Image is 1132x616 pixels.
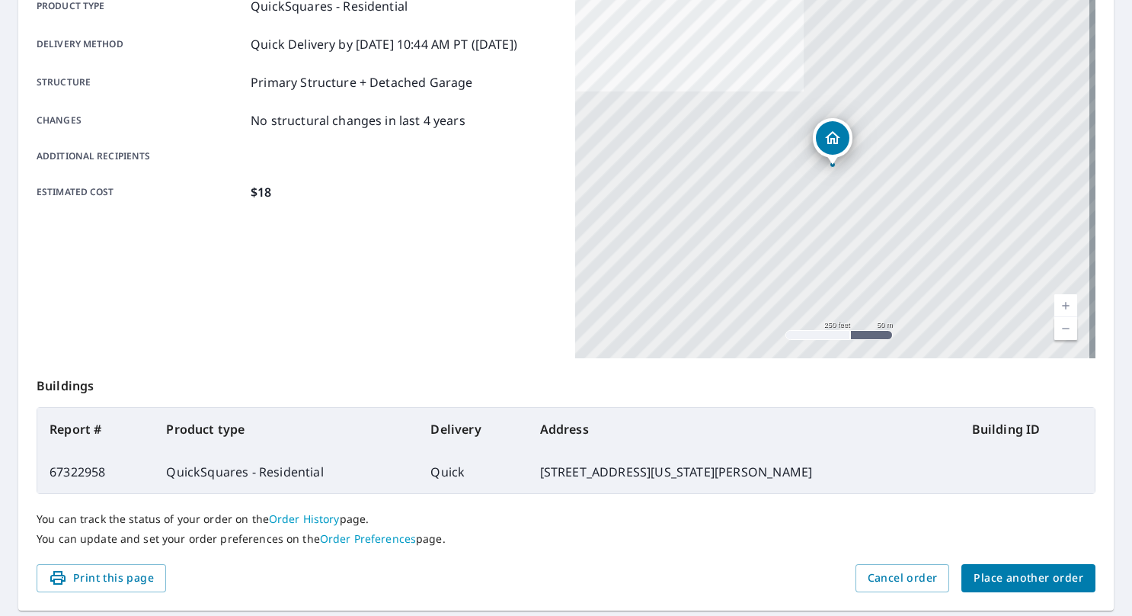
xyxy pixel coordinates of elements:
[154,408,418,451] th: Product type
[37,408,154,451] th: Report #
[418,451,527,493] td: Quick
[974,569,1083,588] span: Place another order
[37,564,166,592] button: Print this page
[320,531,416,546] a: Order Preferences
[251,183,271,201] p: $18
[251,111,465,130] p: No structural changes in last 4 years
[855,564,950,592] button: Cancel order
[37,73,245,91] p: Structure
[154,451,418,493] td: QuickSquares - Residential
[960,408,1095,451] th: Building ID
[251,35,517,53] p: Quick Delivery by [DATE] 10:44 AM PT ([DATE])
[251,73,472,91] p: Primary Structure + Detached Garage
[813,118,852,165] div: Dropped pin, building 1, Residential property, 10880 Washington Bay Dr Fishers, IN 46037
[37,532,1095,546] p: You can update and set your order preferences on the page.
[37,149,245,163] p: Additional recipients
[37,358,1095,407] p: Buildings
[528,408,960,451] th: Address
[1054,294,1077,317] a: Current Level 17, Zoom In
[37,111,245,130] p: Changes
[1054,317,1077,340] a: Current Level 17, Zoom Out
[269,512,340,526] a: Order History
[528,451,960,493] td: [STREET_ADDRESS][US_STATE][PERSON_NAME]
[37,451,154,493] td: 67322958
[49,569,154,588] span: Print this page
[37,512,1095,526] p: You can track the status of your order on the page.
[418,408,527,451] th: Delivery
[37,35,245,53] p: Delivery method
[868,569,938,588] span: Cancel order
[37,183,245,201] p: Estimated cost
[961,564,1095,592] button: Place another order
